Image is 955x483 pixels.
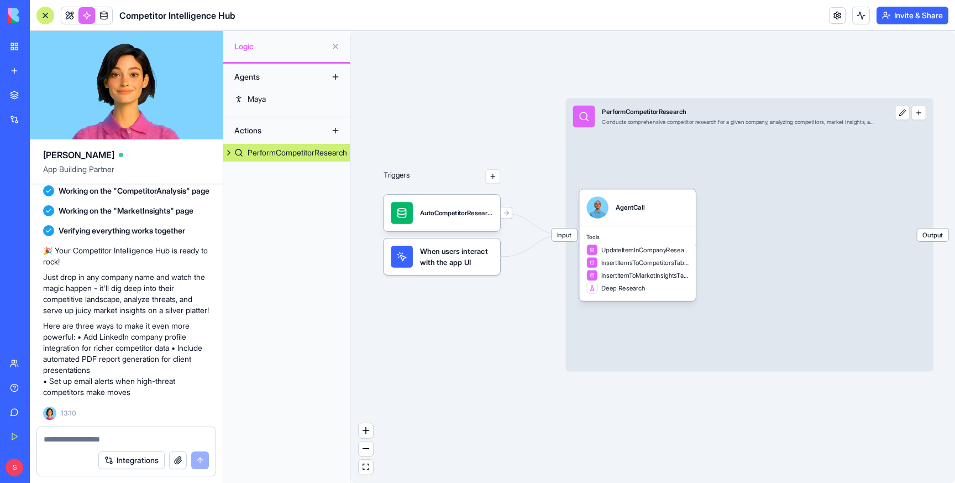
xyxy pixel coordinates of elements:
span: InsertItemToMarketInsightsTable [601,271,689,280]
span: InsertItemsToCompetitorsTable [601,258,689,267]
div: Agents [229,68,317,86]
span: Output [917,228,949,241]
span: Deep Research [601,284,646,293]
span: Competitor Intelligence Hub [119,9,235,22]
div: Conducts comprehensive competitor research for a given company, analyzing competitors, market ins... [602,118,875,126]
p: Here are three ways to make it even more powerful: • Add LinkedIn company profile integration for... [43,320,209,398]
p: Triggers [384,169,410,184]
p: 🎉 Your Competitor Intelligence Hub is ready to rock! [43,245,209,267]
div: PerformCompetitorResearch [248,147,347,158]
div: AutoCompetitorResearchTrigger [420,209,493,217]
img: logo [8,8,76,23]
span: Input [552,228,577,241]
button: zoom out [359,442,373,456]
span: Verifying everything works together [59,225,185,236]
div: AgentCallToolsUpdateItemInCompanyResearchTableInsertItemsToCompetitorsTableInsertItemToMarketInsi... [579,189,696,301]
span: Working on the "CompetitorAnalysis" page [59,185,209,196]
div: When users interact with the app UI [384,238,500,275]
g: Edge from 68c693a1f01504acd0bfc2f0 to 68c6939875c987151e9b882f [502,213,564,235]
button: Invite & Share [877,7,948,24]
button: Integrations [98,451,165,469]
span: When users interact with the app UI [420,246,493,268]
a: PerformCompetitorResearch [223,144,350,162]
div: AutoCompetitorResearchTrigger [384,195,500,231]
div: AgentCall [616,203,644,212]
span: [PERSON_NAME] [43,148,114,162]
button: zoom in [359,423,373,438]
span: Tools [586,233,688,241]
g: Edge from UI_TRIGGERS to 68c6939875c987151e9b882f [502,235,564,257]
span: UpdateItemInCompanyResearchTable [601,245,689,254]
button: fit view [359,460,373,475]
span: 13:10 [61,409,76,418]
p: Just drop in any company name and watch the magic happen - it'll dig deep into their competitive ... [43,272,209,316]
span: S [6,459,23,476]
div: PerformCompetitorResearch [602,107,875,116]
div: Actions [229,122,317,139]
a: Maya [223,90,350,108]
div: InputPerformCompetitorResearchConducts comprehensive competitor research for a given company, ana... [566,98,933,372]
img: Ella_00000_wcx2te.png [43,407,56,420]
span: Logic [234,41,327,52]
span: App Building Partner [43,164,209,184]
div: Triggers [384,140,500,275]
span: Working on the "MarketInsights" page [59,205,193,216]
div: Maya [248,94,266,105]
